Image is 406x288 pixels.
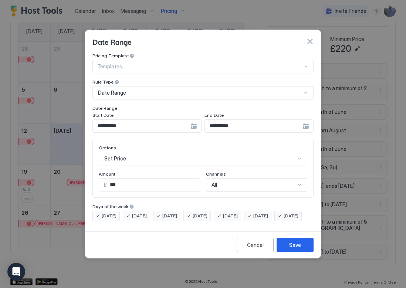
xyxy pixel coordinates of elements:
span: Amount [99,171,115,177]
span: £ [104,182,107,188]
button: Save [277,238,314,252]
input: Input Field [205,120,303,132]
button: Cancel [237,238,274,252]
span: Pricing Template [92,53,129,58]
div: Cancel [247,241,264,249]
span: [DATE] [253,213,268,219]
input: Input Field [93,120,191,132]
span: Date Range [92,105,117,111]
span: [DATE] [102,213,116,219]
span: [DATE] [223,213,238,219]
span: [DATE] [162,213,177,219]
input: Input Field [107,179,200,191]
span: [DATE] [284,213,298,219]
span: Date Range [98,89,126,96]
span: Rule Type [92,79,114,85]
span: Set Price [104,155,126,162]
span: End Date [204,112,224,118]
span: Channels [206,171,226,177]
span: [DATE] [132,213,147,219]
div: Save [289,241,301,249]
span: Days of the week [92,204,128,209]
span: Start Date [92,112,114,118]
span: All [212,182,217,188]
div: Open Intercom Messenger [7,263,25,281]
span: Options [99,145,116,150]
span: [DATE] [193,213,207,219]
span: Date Range [92,36,132,47]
